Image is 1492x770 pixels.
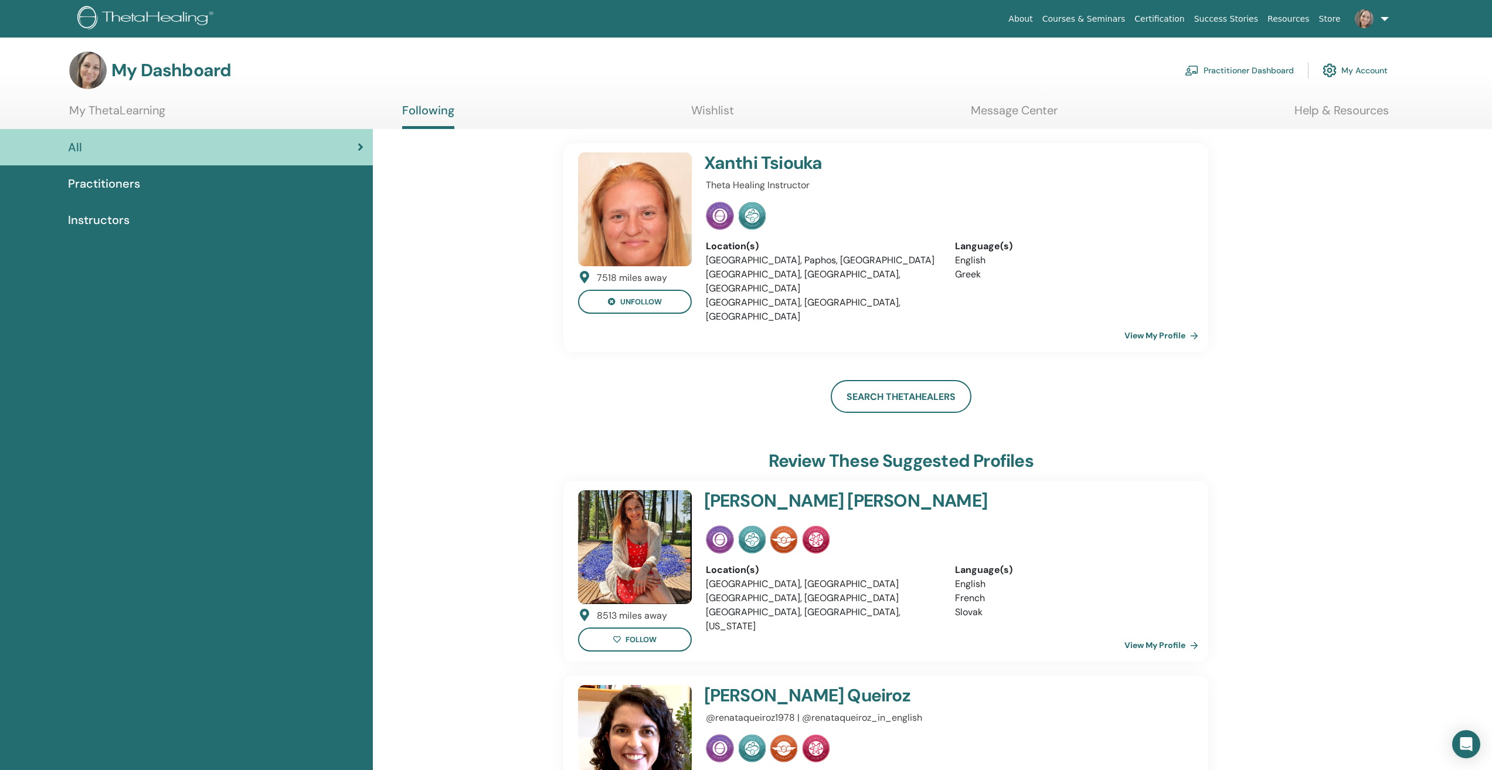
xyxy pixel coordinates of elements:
a: Practitioner Dashboard [1185,57,1294,83]
li: [GEOGRAPHIC_DATA], [GEOGRAPHIC_DATA] [706,577,937,591]
h4: [PERSON_NAME] Queiroz [704,685,1105,706]
a: Wishlist [691,103,734,126]
a: Message Center [971,103,1058,126]
li: Greek [955,267,1187,281]
li: [GEOGRAPHIC_DATA], [GEOGRAPHIC_DATA], [US_STATE] [706,605,937,633]
a: Store [1314,8,1345,30]
a: My ThetaLearning [69,103,165,126]
button: follow [578,627,692,652]
img: logo.png [77,6,217,32]
div: 8513 miles away [597,609,667,623]
p: @renataqueiroz1978 | @renataqueiroz_in_english [706,711,1187,725]
a: View My Profile [1124,324,1203,347]
h3: My Dashboard [111,60,231,81]
span: Practitioners [68,175,140,192]
a: Certification [1130,8,1189,30]
li: [GEOGRAPHIC_DATA], [GEOGRAPHIC_DATA], [GEOGRAPHIC_DATA] [706,267,937,296]
li: [GEOGRAPHIC_DATA], [GEOGRAPHIC_DATA] [706,591,937,605]
a: Courses & Seminars [1038,8,1130,30]
li: [GEOGRAPHIC_DATA], Paphos, [GEOGRAPHIC_DATA] [706,253,937,267]
img: cog.svg [1323,60,1337,80]
a: Search ThetaHealers [831,380,971,413]
div: Language(s) [955,563,1187,577]
div: Location(s) [706,239,937,253]
li: English [955,253,1187,267]
a: Following [402,103,454,129]
a: My Account [1323,57,1388,83]
img: chalkboard-teacher.svg [1185,65,1199,76]
img: default.jpg [1355,9,1374,28]
li: French [955,591,1187,605]
h4: [PERSON_NAME] [PERSON_NAME] [704,490,1105,511]
li: English [955,577,1187,591]
img: default.jpg [578,490,692,604]
span: All [68,138,82,156]
li: [GEOGRAPHIC_DATA], [GEOGRAPHIC_DATA], [GEOGRAPHIC_DATA] [706,296,937,324]
span: Instructors [68,211,130,229]
div: Location(s) [706,563,937,577]
div: Open Intercom Messenger [1452,730,1480,758]
a: Success Stories [1189,8,1263,30]
a: Resources [1263,8,1314,30]
a: Help & Resources [1294,103,1389,126]
div: 7518 miles away [597,271,667,285]
h4: Xanthi Tsiouka [704,152,1105,174]
button: unfollow [578,290,692,314]
p: Theta Healing Instructor [706,178,1187,192]
h3: Review these suggested profiles [769,450,1034,472]
a: About [1004,8,1037,30]
a: View My Profile [1124,633,1203,657]
li: Slovak [955,605,1187,619]
img: default.jpg [578,152,692,266]
div: Language(s) [955,239,1187,253]
img: default.jpg [69,52,107,89]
